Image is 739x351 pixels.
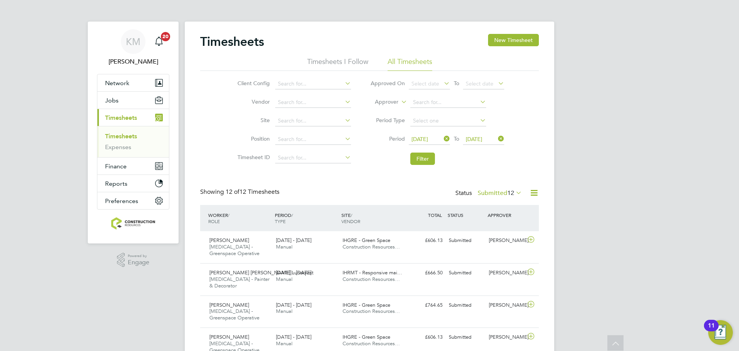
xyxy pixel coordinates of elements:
button: Finance [97,158,169,175]
h2: Timesheets [200,34,264,49]
div: WORKER [206,208,273,228]
span: Jobs [105,97,119,104]
button: Network [97,74,169,91]
div: £606.13 [406,234,446,247]
div: STATUS [446,208,486,222]
div: [PERSON_NAME] [486,299,526,312]
input: Select one [410,116,486,126]
div: 11 [708,326,715,336]
span: [MEDICAL_DATA] - Greenspace Operative [209,244,259,257]
span: [PERSON_NAME] [209,237,249,244]
div: Timesheets [97,126,169,157]
input: Search for... [275,97,351,108]
span: / [228,212,229,218]
a: Expenses [105,143,131,151]
span: ROLE [208,218,220,224]
span: [DATE] - [DATE] [276,302,311,308]
span: [DATE] - [DATE] [276,334,311,340]
span: Manual [276,276,293,282]
input: Search for... [275,116,351,126]
button: Open Resource Center, 11 new notifications [708,320,733,345]
span: Select date [411,80,439,87]
span: Construction Resources… [343,244,400,250]
span: Engage [128,259,149,266]
div: £764.65 [406,299,446,312]
div: £606.13 [406,331,446,344]
span: [PERSON_NAME] [209,334,249,340]
span: Reports [105,180,127,187]
label: Approved On [370,80,405,87]
span: Powered by [128,253,149,259]
label: Approver [364,98,398,106]
nav: Main navigation [88,22,179,244]
span: TYPE [275,218,286,224]
li: All Timesheets [388,57,432,71]
span: Timesheets [105,114,137,121]
span: / [351,212,352,218]
span: Preferences [105,197,138,205]
span: To [451,134,461,144]
span: [MEDICAL_DATA] - Greenspace Operative [209,308,259,321]
span: [PERSON_NAME] [PERSON_NAME] Lundqvist [209,269,313,276]
a: KM[PERSON_NAME] [97,29,169,66]
span: Manual [276,308,293,314]
a: 20 [151,29,167,54]
span: [PERSON_NAME] [209,302,249,308]
span: VENDOR [341,218,360,224]
div: Submitted [446,267,486,279]
div: SITE [339,208,406,228]
span: TOTAL [428,212,442,218]
span: IHRMT - Responsive mai… [343,269,402,276]
div: £666.50 [406,267,446,279]
span: [DATE] - [DATE] [276,237,311,244]
span: Network [105,79,129,87]
span: Select date [466,80,493,87]
a: Go to home page [97,217,169,230]
button: Timesheets [97,109,169,126]
span: Manual [276,340,293,347]
span: [MEDICAL_DATA] - Painter & Decorator [209,276,269,289]
span: Finance [105,163,127,170]
span: IHGRE - Green Space [343,237,390,244]
button: Jobs [97,92,169,109]
input: Search for... [275,79,351,89]
div: Submitted [446,234,486,247]
input: Search for... [275,153,351,163]
button: Filter [410,153,435,165]
span: IHGRE - Green Space [343,334,390,340]
div: Status [455,188,523,199]
a: Timesheets [105,133,137,140]
label: Timesheet ID [235,154,270,161]
label: Site [235,117,270,124]
div: [PERSON_NAME] [486,234,526,247]
span: KM [126,37,140,47]
span: 20 [161,32,170,41]
span: [DATE] - [DATE] [276,269,311,276]
span: IHGRE - Green Space [343,302,390,308]
button: Preferences [97,192,169,209]
div: Submitted [446,331,486,344]
span: 12 of [226,188,239,196]
span: [DATE] [411,136,428,143]
label: Period [370,135,405,142]
span: To [451,78,461,88]
span: 12 [507,189,514,197]
a: Powered byEngage [117,253,150,267]
span: Kacy Melton [97,57,169,66]
span: Construction Resources… [343,308,400,314]
li: Timesheets I Follow [307,57,368,71]
span: / [291,212,293,218]
label: Vendor [235,98,270,105]
span: Manual [276,244,293,250]
img: construction-resources-logo-retina.png [111,217,155,230]
div: Submitted [446,299,486,312]
label: Client Config [235,80,270,87]
div: APPROVER [486,208,526,222]
label: Period Type [370,117,405,124]
input: Search for... [410,97,486,108]
button: Reports [97,175,169,192]
span: Construction Resources… [343,276,400,282]
div: [PERSON_NAME] [486,267,526,279]
label: Submitted [478,189,522,197]
span: Construction Resources… [343,340,400,347]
